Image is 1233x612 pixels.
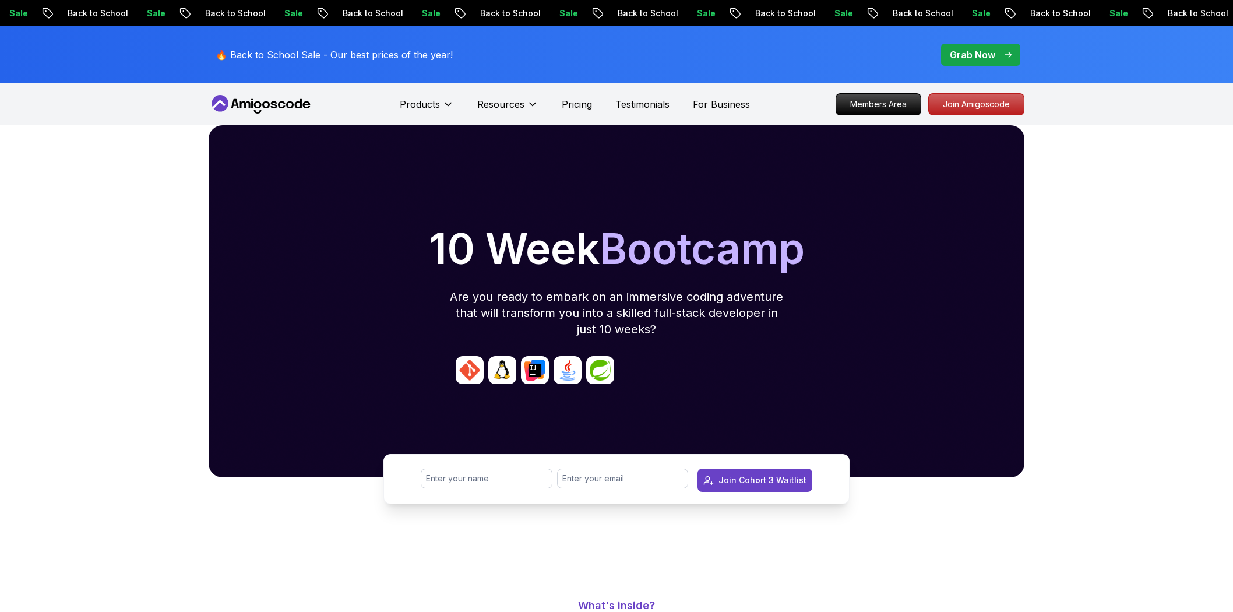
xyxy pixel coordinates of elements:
a: Pricing [562,97,592,111]
p: Members Area [836,94,921,115]
h1: 10 Week [213,228,1020,270]
p: Sale [758,8,795,19]
button: Resources [477,97,538,121]
p: Sale [208,8,245,19]
a: For Business [693,97,750,111]
span: Bootcamp [600,223,805,274]
img: avatar_2 [521,356,549,384]
p: Sale [896,8,933,19]
a: Members Area [836,93,921,115]
button: Join Cohort 3 Waitlist [697,469,812,492]
a: Join Amigoscode [928,93,1024,115]
div: Join Cohort 3 Waitlist [718,474,806,486]
p: Back to School [404,8,483,19]
p: Back to School [541,8,621,19]
p: Resources [477,97,524,111]
p: Grab Now [950,48,995,62]
button: Products [400,97,454,121]
p: Sale [346,8,383,19]
p: 🔥 Back to School Sale - Our best prices of the year! [216,48,453,62]
p: Are you ready to embark on an immersive coding adventure that will transform you into a skilled f... [449,289,784,337]
img: avatar_1 [488,356,516,384]
p: Back to School [816,8,896,19]
p: Back to School [1091,8,1171,19]
p: Sale [1171,8,1208,19]
p: Sale [483,8,520,19]
img: avatar_3 [554,356,582,384]
p: Sale [1033,8,1070,19]
img: avatar_4 [586,356,614,384]
a: Testimonials [615,97,670,111]
p: Products [400,97,440,111]
p: Back to School [266,8,346,19]
p: Sale [621,8,658,19]
p: Back to School [129,8,208,19]
img: avatar_0 [456,356,484,384]
input: Enter your email [557,469,689,488]
input: Enter your name [421,469,552,488]
p: Back to School [954,8,1033,19]
p: Join Amigoscode [929,94,1024,115]
p: Back to School [679,8,758,19]
p: Sale [71,8,108,19]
